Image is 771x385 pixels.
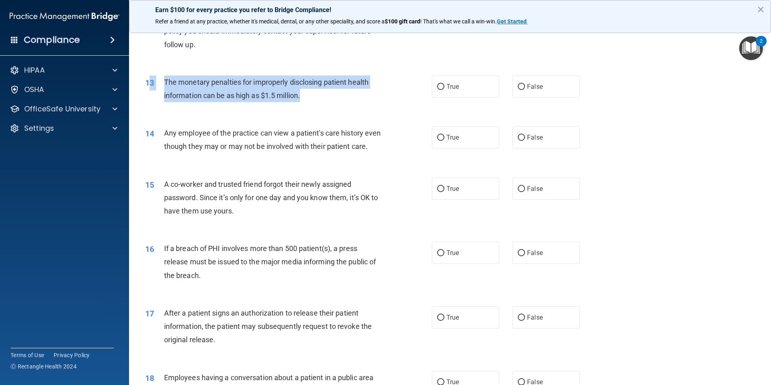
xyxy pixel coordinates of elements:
h4: Compliance [24,34,80,46]
input: False [518,186,525,192]
span: False [527,83,543,90]
p: OSHA [24,85,44,94]
a: HIPAA [10,65,117,75]
span: 16 [145,244,154,254]
p: OfficeSafe University [24,104,100,114]
img: PMB logo [10,8,119,25]
span: False [527,185,543,192]
a: Terms of Use [10,351,44,359]
input: True [437,315,444,321]
span: Ⓒ Rectangle Health 2024 [10,362,77,370]
strong: $100 gift card [385,18,420,25]
span: ! That's what we call a win-win. [420,18,497,25]
span: True [446,134,459,141]
span: True [446,314,459,321]
span: 17 [145,309,154,318]
input: True [437,84,444,90]
span: False [527,134,543,141]
p: HIPAA [24,65,45,75]
span: After a patient signs an authorization to release their patient information, the patient may subs... [164,309,372,344]
span: Any employee of the practice can view a patient's care history even though they may or may not be... [164,129,381,151]
span: True [446,185,459,192]
span: True [446,249,459,257]
input: False [518,135,525,141]
p: Settings [24,123,54,133]
input: True [437,250,444,256]
a: OfficeSafe University [10,104,117,114]
strong: Get Started [497,18,527,25]
a: Privacy Policy [54,351,90,359]
div: 2 [760,41,763,52]
span: True [446,83,459,90]
a: Settings [10,123,117,133]
button: Open Resource Center, 2 new notifications [739,36,763,60]
span: 15 [145,180,154,190]
span: False [527,314,543,321]
span: If you suspect that someone is violating the practice's privacy policy you should immediately con... [164,13,371,48]
button: Close [757,3,765,16]
input: False [518,315,525,321]
span: False [527,249,543,257]
input: False [518,250,525,256]
input: True [437,135,444,141]
p: Earn $100 for every practice you refer to Bridge Compliance! [155,6,745,14]
a: Get Started [497,18,528,25]
a: OSHA [10,85,117,94]
span: 18 [145,373,154,383]
input: False [518,84,525,90]
span: A co-worker and trusted friend forgot their newly assigned password. Since it’s only for one day ... [164,180,378,215]
input: True [437,186,444,192]
span: 13 [145,78,154,88]
span: The monetary penalties for improperly disclosing patient health information can be as high as $1.... [164,78,369,100]
span: Refer a friend at any practice, whether it's medical, dental, or any other speciality, and score a [155,18,385,25]
span: If a breach of PHI involves more than 500 patient(s), a press release must be issued to the major... [164,244,376,279]
span: 14 [145,129,154,138]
